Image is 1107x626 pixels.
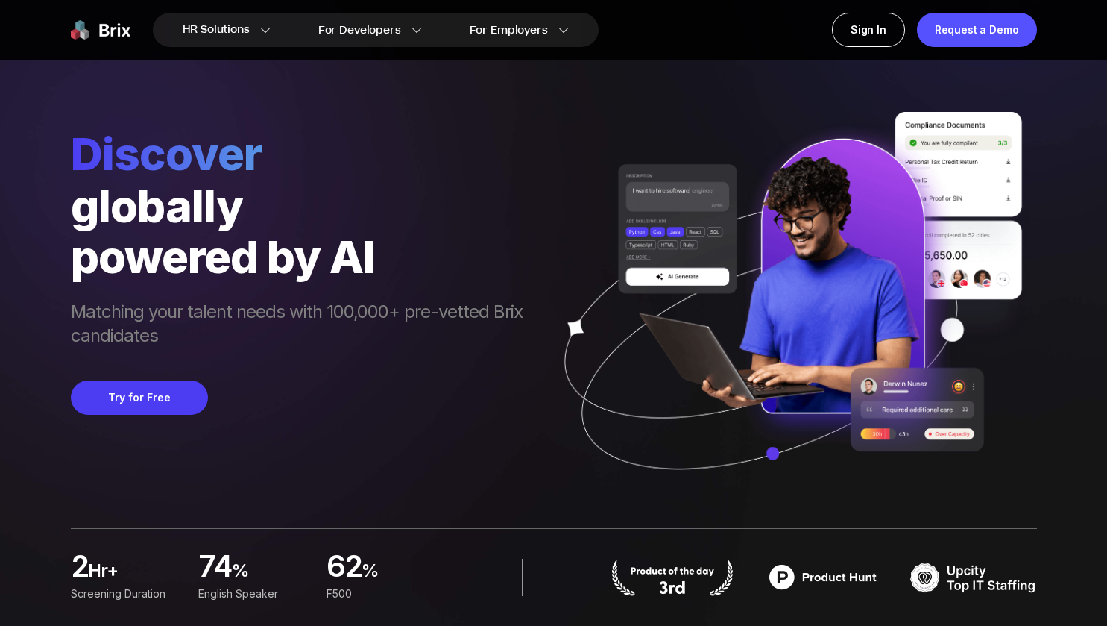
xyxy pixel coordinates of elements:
img: product hunt badge [609,559,736,596]
span: HR Solutions [183,18,250,42]
span: hr+ [88,559,180,589]
span: For Developers [318,22,401,38]
img: TOP IT STAFFING [910,559,1037,596]
img: product hunt badge [760,559,886,596]
span: For Employers [470,22,548,38]
span: Matching your talent needs with 100,000+ pre-vetted Brix candidates [71,300,537,351]
div: globally [71,181,537,231]
a: Sign In [832,13,905,47]
div: English Speaker [198,586,308,602]
div: F500 [326,586,435,602]
div: powered by AI [71,231,537,282]
span: 62 [326,553,362,583]
img: ai generate [537,112,1037,513]
span: 74 [198,553,232,583]
span: Discover [71,127,537,181]
span: % [362,559,436,589]
button: Try for Free [71,381,208,415]
span: 2 [71,553,88,583]
div: Screening duration [71,586,180,602]
span: % [232,559,309,589]
a: Request a Demo [917,13,1037,47]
